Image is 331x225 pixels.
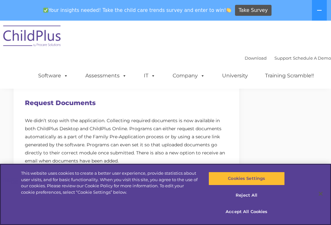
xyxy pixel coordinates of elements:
span: Your insights needed! Take the child care trends survey and enter to win! [40,4,234,17]
button: Reject All [208,189,285,202]
a: Software [32,69,75,82]
a: Download [245,55,267,61]
button: Cookies Settings [208,172,285,185]
a: Assessments [79,69,133,82]
a: Support [274,55,292,61]
button: Accept All Cookies [208,205,285,219]
img: 👏 [226,8,231,13]
span: Take Survey [239,5,268,16]
img: ✅ [43,8,48,13]
a: Company [166,69,211,82]
a: Training Scramble!! [259,69,320,82]
font: | [245,55,331,61]
p: We didn’t stop with the application. Collecting required documents is now available in both Child... [25,117,228,165]
a: IT [137,69,162,82]
a: University [216,69,254,82]
a: Schedule A Demo [293,55,331,61]
a: Take Survey [235,5,272,16]
div: This website uses cookies to create a better user experience, provide statistics about user visit... [21,170,198,195]
button: Close [314,187,328,201]
h2: Request Documents [25,97,228,109]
